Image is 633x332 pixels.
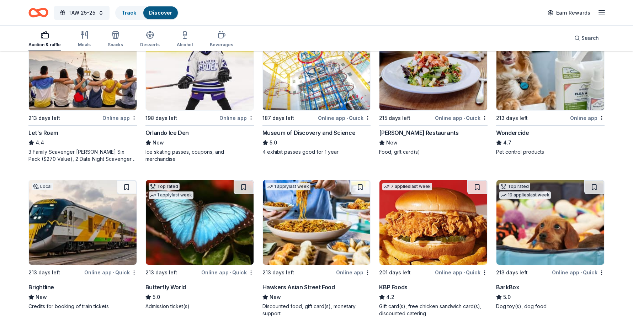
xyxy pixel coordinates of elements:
div: 213 days left [145,268,177,277]
div: 213 days left [262,268,294,277]
div: 3 Family Scavenger [PERSON_NAME] Six Pack ($270 Value), 2 Date Night Scavenger [PERSON_NAME] Two ... [28,148,137,163]
img: Image for Brightline [29,180,137,265]
div: 201 days left [379,268,411,277]
a: Image for KBP Foods7 applieslast week201 days leftOnline app•QuickKBP Foods4.2Gift card(s), free ... [379,180,488,317]
button: Snacks [108,28,123,51]
span: • [580,270,582,275]
img: Image for BarkBox [496,180,604,265]
span: • [230,270,231,275]
button: Beverages [210,28,233,51]
a: Image for Hawkers Asian Street Food1 applylast week213 days leftOnline appHawkers Asian Street Fo... [262,180,371,317]
div: 187 days left [262,114,294,122]
div: Top rated [149,183,180,190]
div: 215 days left [379,114,410,122]
div: Dog toy(s), dog food [496,303,605,310]
div: Online app Quick [84,268,137,277]
a: Home [28,4,48,21]
div: BarkBox [496,283,519,291]
div: Admission ticket(s) [145,303,254,310]
button: TAW 25-25 [54,6,110,20]
img: Image for Museum of Discovery and Science [263,26,371,110]
a: Image for Wondercide10 applieslast week213 days leftOnline appWondercide4.7Pet control products [496,25,605,156]
span: New [270,293,281,301]
span: New [36,293,47,301]
img: Image for Cameron Mitchell Restaurants [379,26,487,110]
div: Let's Roam [28,128,58,137]
img: Image for Wondercide [496,26,604,110]
div: Online app Quick [435,268,488,277]
div: Ice skating passes, coupons, and merchandise [145,148,254,163]
div: 213 days left [28,268,60,277]
span: • [113,270,114,275]
button: Alcohol [177,28,193,51]
div: 213 days left [28,114,60,122]
div: 4 exhibit passes good for 1 year [262,148,371,156]
div: Meals [78,42,91,48]
div: 7 applies last week [382,183,432,190]
div: Online app [570,114,605,122]
a: Track [122,10,136,16]
div: Pet control products [496,148,605,156]
span: 4.7 [503,138,511,147]
div: 213 days left [496,114,528,122]
img: Image for Orlando Ice Den [146,26,254,110]
span: 4.4 [36,138,44,147]
div: Gift card(s), free chicken sandwich card(s), discounted catering [379,303,488,317]
span: TAW 25-25 [68,9,95,17]
button: Desserts [140,28,160,51]
button: Search [569,31,605,45]
div: Hawkers Asian Street Food [262,283,335,291]
img: Image for Let's Roam [29,26,137,110]
span: New [153,138,164,147]
a: Image for BrightlineLocal213 days leftOnline app•QuickBrightlineNewCredits for booking of train t... [28,180,137,310]
div: Butterfly World [145,283,186,291]
div: Discounted food, gift card(s), monetary support [262,303,371,317]
a: Earn Rewards [543,6,595,19]
a: Image for Let's Roam2 applieslast week213 days leftOnline appLet's Roam4.43 Family Scavenger [PER... [28,25,137,163]
div: Online app [102,114,137,122]
span: New [386,138,398,147]
a: Image for Museum of Discovery and ScienceTop rated1 applylast week187 days leftOnline app•QuickMu... [262,25,371,156]
div: Museum of Discovery and Science [262,128,356,137]
button: TrackDiscover [115,6,179,20]
img: Image for KBP Foods [379,180,487,265]
span: 5.0 [270,138,277,147]
div: Online app Quick [318,114,371,122]
div: 1 apply last week [149,191,193,199]
img: Image for Butterfly World [146,180,254,265]
span: 5.0 [503,293,511,301]
div: 213 days left [496,268,528,277]
span: 4.2 [386,293,394,301]
div: Alcohol [177,42,193,48]
span: • [463,270,465,275]
div: Local [32,183,53,190]
a: Image for BarkBoxTop rated19 applieslast week213 days leftOnline app•QuickBarkBox5.0Dog toy(s), d... [496,180,605,310]
a: Image for Cameron Mitchell Restaurants2 applieslast week215 days leftOnline app•Quick[PERSON_NAME... [379,25,488,156]
span: • [463,115,465,121]
div: Snacks [108,42,123,48]
a: Discover [149,10,172,16]
div: Desserts [140,42,160,48]
div: Online app [219,114,254,122]
button: Meals [78,28,91,51]
div: Orlando Ice Den [145,128,189,137]
div: Online app [336,268,371,277]
span: 5.0 [153,293,160,301]
span: • [346,115,348,121]
div: Credits for booking of train tickets [28,303,137,310]
div: Brightline [28,283,54,291]
div: Food, gift card(s) [379,148,488,156]
div: Online app Quick [201,268,254,277]
a: Image for Butterfly WorldTop rated1 applylast week213 days leftOnline app•QuickButterfly World5.0... [145,180,254,310]
div: 198 days left [145,114,177,122]
div: Wondercide [496,128,529,137]
span: Search [581,34,599,42]
div: 1 apply last week [266,183,310,190]
a: Image for Orlando Ice DenLocal198 days leftOnline appOrlando Ice DenNewIce skating passes, coupon... [145,25,254,163]
div: KBP Foods [379,283,407,291]
div: Top rated [499,183,530,190]
div: 19 applies last week [499,191,551,199]
img: Image for Hawkers Asian Street Food [263,180,371,265]
div: Auction & raffle [28,42,61,48]
div: [PERSON_NAME] Restaurants [379,128,458,137]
